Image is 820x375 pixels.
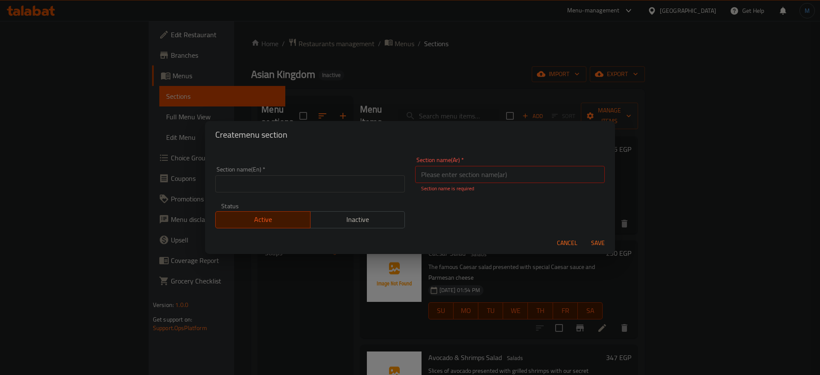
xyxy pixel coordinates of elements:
input: Please enter section name(en) [215,175,405,192]
button: Save [584,235,612,251]
span: Inactive [314,213,402,226]
input: Please enter section name(ar) [415,166,605,183]
p: Section name is required [421,185,599,192]
span: Active [219,213,307,226]
button: Inactive [310,211,405,228]
span: Cancel [557,238,577,248]
button: Active [215,211,310,228]
span: Save [588,238,608,248]
button: Cancel [553,235,581,251]
h2: Create menu section [215,128,605,142]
